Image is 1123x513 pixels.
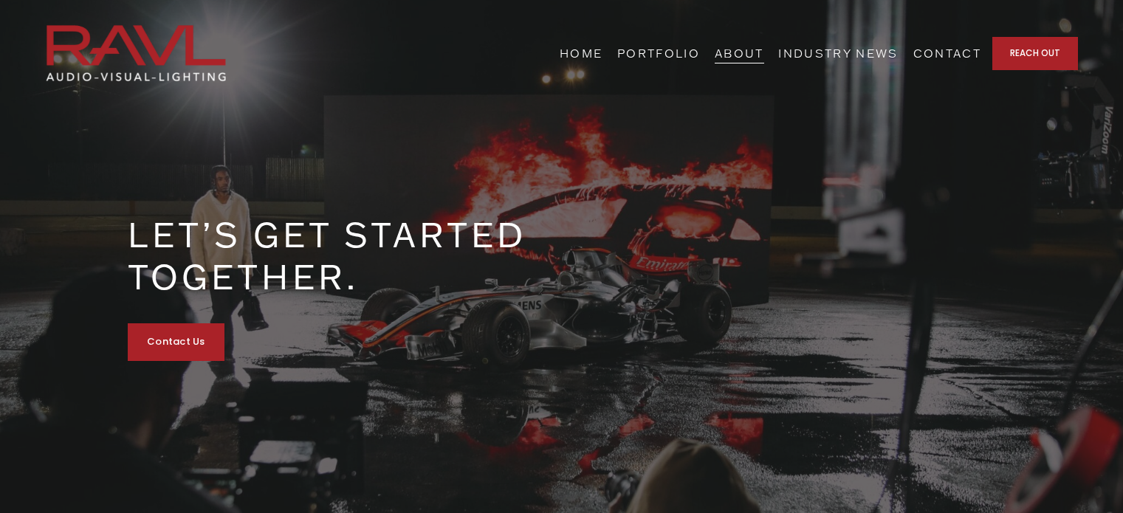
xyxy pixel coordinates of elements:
a: CONTACT [913,42,981,65]
a: HOME [560,42,602,65]
a: Contact Us [128,323,224,361]
a: PORTFOLIO [617,42,700,65]
h3: LET’S GET STARTED TOGETHER. [128,213,562,298]
a: REACH OUT [992,37,1078,70]
img: RAVL | Sound, Video, Lighting &amp; IT Services for Events, Los Angeles [45,24,227,82]
a: INDUSTRY NEWS [778,42,898,65]
a: ABOUT [715,42,764,65]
